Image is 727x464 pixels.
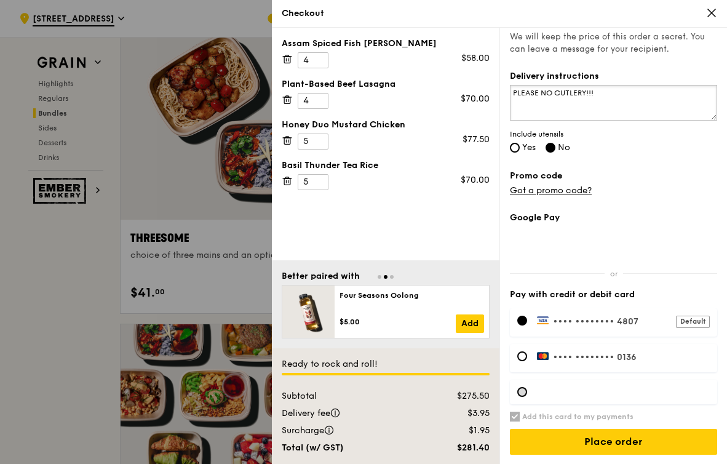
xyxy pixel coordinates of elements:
[282,159,490,172] div: Basil Thunder Tea Rice
[423,425,497,437] div: $1.95
[522,412,634,422] h6: Add this card to my payments
[384,275,387,279] span: Go to slide 2
[282,358,490,370] div: Ready to rock and roll!
[423,442,497,454] div: $281.40
[510,289,717,301] label: Pay with credit or debit card
[423,390,497,402] div: $275.50
[537,351,550,360] img: Payment by MasterCard
[537,316,710,327] label: •••• 4807
[510,231,717,258] iframe: Secure payment button frame
[510,212,717,224] label: Google Pay
[461,174,490,186] div: $70.00
[522,142,536,153] span: Yes
[510,185,592,196] a: Got a promo code?
[510,129,717,139] span: Include utensils
[510,429,717,455] input: Place order
[510,170,717,182] label: Promo code
[510,70,717,82] label: Delivery instructions
[461,52,490,65] div: $58.00
[274,442,423,454] div: Total (w/ GST)
[282,78,490,90] div: Plant-Based Beef Lasagna
[537,316,550,324] img: Payment by Visa
[546,143,555,153] input: No
[558,142,570,153] span: No
[390,275,394,279] span: Go to slide 3
[274,390,423,402] div: Subtotal
[537,351,710,362] label: •••• 0136
[274,425,423,437] div: Surcharge
[553,352,595,362] span: •••• ••••
[340,317,456,327] div: $5.00
[510,143,520,153] input: Yes
[282,38,490,50] div: Assam Spiced Fish [PERSON_NAME]
[553,316,595,327] span: •••• ••••
[423,407,497,420] div: $3.95
[456,314,484,333] a: Add
[461,93,490,105] div: $70.00
[378,275,381,279] span: Go to slide 1
[282,119,490,131] div: Honey Duo Mustard Chicken
[274,407,423,420] div: Delivery fee
[510,412,520,422] input: Add this card to my payments
[463,134,490,146] div: $77.50
[282,270,360,282] div: Better paired with
[282,7,717,20] div: Checkout
[510,31,717,55] span: We will keep the price of this order a secret. You can leave a message for your recipient.
[340,290,484,300] div: Four Seasons Oolong
[676,316,710,328] div: Default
